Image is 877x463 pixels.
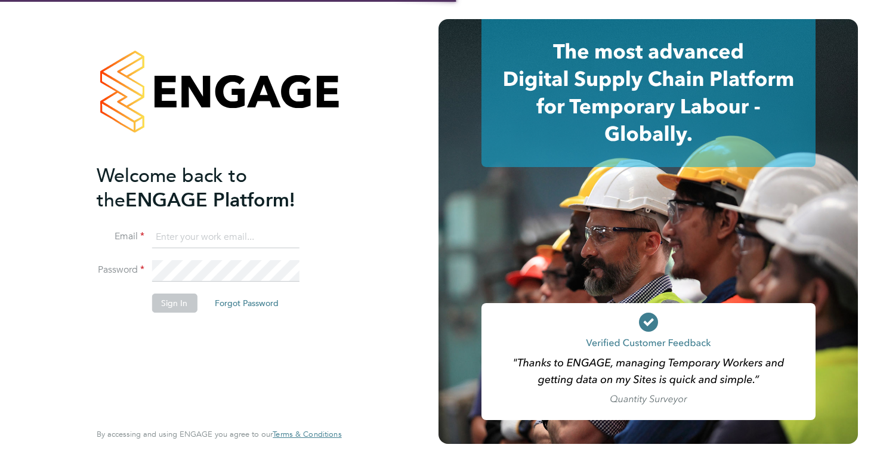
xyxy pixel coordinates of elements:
button: Forgot Password [205,294,288,313]
label: Email [97,230,144,243]
input: Enter your work email... [152,227,299,248]
a: Terms & Conditions [273,430,341,439]
button: Sign In [152,294,197,313]
span: By accessing and using ENGAGE you agree to our [97,429,341,439]
label: Password [97,264,144,276]
h2: ENGAGE Platform! [97,163,329,212]
span: Welcome back to the [97,164,247,212]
